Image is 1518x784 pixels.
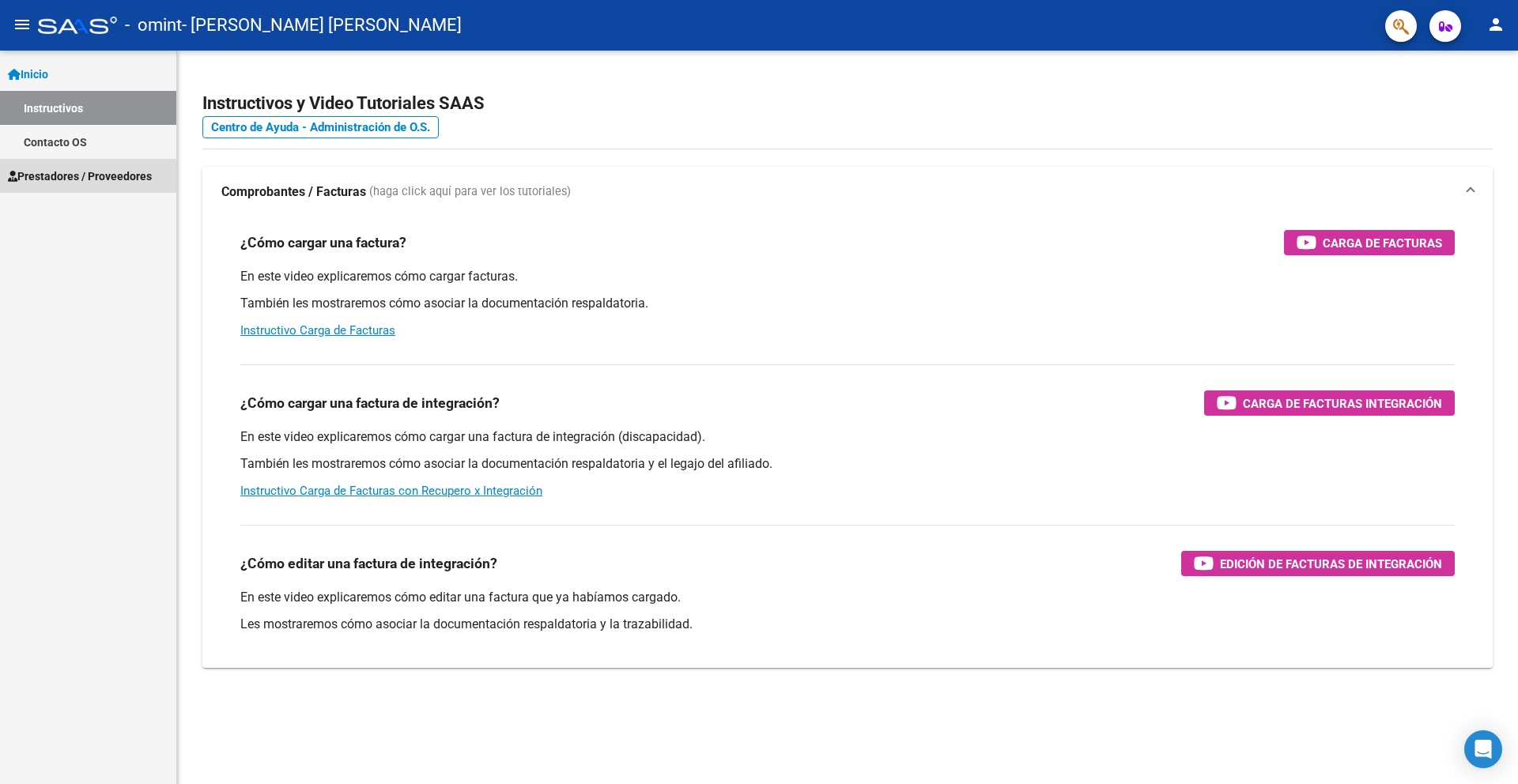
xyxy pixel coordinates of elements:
[240,295,1455,312] p: También les mostraremos cómo asociar la documentación respaldatoria.
[1284,230,1455,255] button: Carga de Facturas
[1486,15,1505,34] mat-icon: person
[240,392,500,414] h3: ¿Cómo cargar una factura de integración?
[240,323,395,337] a: Instructivo Carga de Facturas
[240,484,542,498] a: Instructivo Carga de Facturas con Recupero x Integración
[369,183,571,201] span: (haga click aquí para ver los tutoriales)
[240,616,1455,633] p: Les mostraremos cómo asociar la documentación respaldatoria y la trazabilidad.
[13,15,32,34] mat-icon: menu
[240,552,497,575] h3: ¿Cómo editar una factura de integración?
[1220,554,1442,574] span: Edición de Facturas de integración
[8,66,48,83] span: Inicio
[240,455,1455,473] p: También les mostraremos cómo asociar la documentación respaldatoria y el legajo del afiliado.
[1464,730,1502,768] div: Open Intercom Messenger
[8,168,152,185] span: Prestadores / Proveedores
[125,8,182,43] span: - omint
[1243,394,1442,413] span: Carga de Facturas Integración
[240,232,406,254] h3: ¿Cómo cargar una factura?
[1204,390,1455,416] button: Carga de Facturas Integración
[202,217,1493,668] div: Comprobantes / Facturas (haga click aquí para ver los tutoriales)
[1323,233,1442,253] span: Carga de Facturas
[240,268,1455,285] p: En este video explicaremos cómo cargar facturas.
[221,183,366,201] strong: Comprobantes / Facturas
[240,589,1455,606] p: En este video explicaremos cómo editar una factura que ya habíamos cargado.
[182,8,462,43] span: - [PERSON_NAME] [PERSON_NAME]
[202,167,1493,217] mat-expansion-panel-header: Comprobantes / Facturas (haga click aquí para ver los tutoriales)
[1181,551,1455,576] button: Edición de Facturas de integración
[202,89,1493,119] h2: Instructivos y Video Tutoriales SAAS
[240,428,1455,446] p: En este video explicaremos cómo cargar una factura de integración (discapacidad).
[202,116,439,138] a: Centro de Ayuda - Administración de O.S.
